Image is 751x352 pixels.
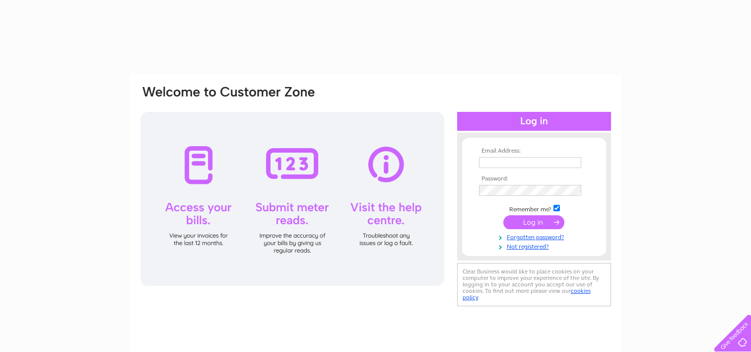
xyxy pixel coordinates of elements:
[479,232,592,241] a: Forgotten password?
[479,241,592,251] a: Not registered?
[477,148,592,155] th: Email Address:
[477,176,592,182] th: Password:
[457,263,611,306] div: Clear Business would like to place cookies on your computer to improve your experience of the sit...
[503,215,564,229] input: Submit
[477,203,592,213] td: Remember me?
[463,287,591,301] a: cookies policy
